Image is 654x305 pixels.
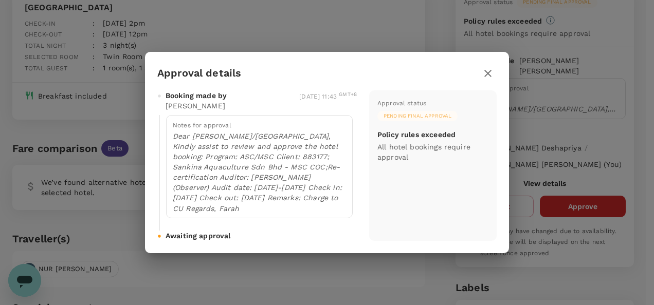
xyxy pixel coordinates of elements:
span: Pending final approval [377,112,458,120]
h3: Approval details [157,67,241,79]
span: [DATE] 11:43 [299,93,357,100]
p: Dear [PERSON_NAME]/[GEOGRAPHIC_DATA], Kindly assist to review and approve the hotel booking: Prog... [173,131,346,213]
span: Notes for approval [173,122,231,129]
sup: GMT+8 [339,91,357,97]
span: Awaiting approval [166,231,231,241]
p: All hotel bookings require approval [377,142,488,162]
div: Approval status [377,99,426,109]
span: Booking made by [166,90,227,101]
p: [PERSON_NAME] [166,101,225,111]
p: Policy rules exceeded [377,129,456,140]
